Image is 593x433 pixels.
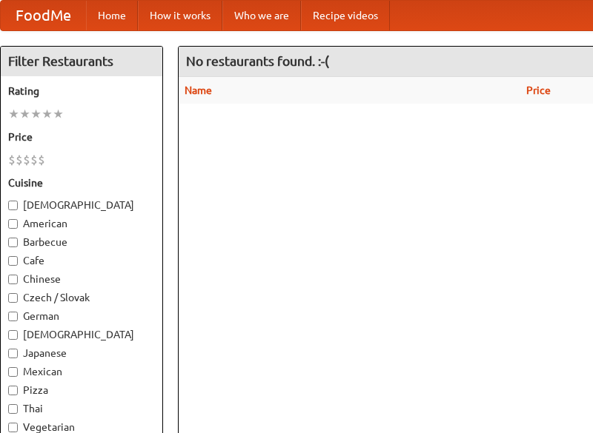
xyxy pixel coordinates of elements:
a: Home [86,1,138,30]
li: ★ [30,106,42,122]
input: [DEMOGRAPHIC_DATA] [8,330,18,340]
input: American [8,219,18,229]
ng-pluralize: No restaurants found. :-( [186,54,329,68]
label: American [8,216,155,231]
li: $ [16,152,23,168]
h4: Filter Restaurants [1,47,162,76]
li: $ [30,152,38,168]
input: Chinese [8,275,18,284]
input: Vegetarian [8,423,18,432]
h5: Cuisine [8,175,155,190]
li: $ [38,152,45,168]
label: Japanese [8,346,155,360]
input: German [8,312,18,321]
li: $ [23,152,30,168]
input: Pizza [8,386,18,395]
a: Recipe videos [301,1,390,30]
input: Barbecue [8,238,18,247]
a: FoodMe [1,1,86,30]
input: Cafe [8,256,18,266]
a: Price [526,84,551,96]
input: Mexican [8,367,18,377]
label: Barbecue [8,235,155,249]
label: [DEMOGRAPHIC_DATA] [8,327,155,342]
a: Name [185,84,212,96]
label: Mexican [8,364,155,379]
label: Pizza [8,383,155,397]
input: Thai [8,404,18,414]
label: Czech / Slovak [8,290,155,305]
label: Thai [8,401,155,416]
li: ★ [8,106,19,122]
input: [DEMOGRAPHIC_DATA] [8,201,18,210]
label: Chinese [8,272,155,286]
li: ★ [53,106,64,122]
h5: Rating [8,84,155,98]
label: Cafe [8,253,155,268]
input: Japanese [8,349,18,358]
a: Who we are [222,1,301,30]
li: ★ [42,106,53,122]
label: German [8,309,155,323]
li: $ [8,152,16,168]
label: [DEMOGRAPHIC_DATA] [8,198,155,212]
input: Czech / Slovak [8,293,18,303]
a: How it works [138,1,222,30]
h5: Price [8,130,155,144]
li: ★ [19,106,30,122]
